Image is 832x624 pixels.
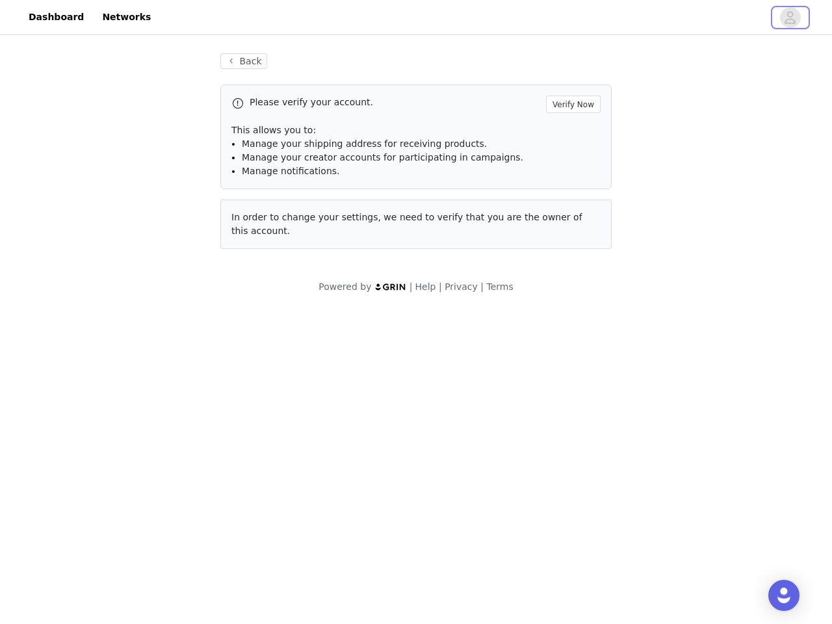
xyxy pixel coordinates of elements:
[318,281,371,292] span: Powered by
[409,281,413,292] span: |
[21,3,92,32] a: Dashboard
[486,281,513,292] a: Terms
[546,96,601,113] button: Verify Now
[445,281,478,292] a: Privacy
[439,281,442,292] span: |
[94,3,159,32] a: Networks
[480,281,484,292] span: |
[242,138,487,149] span: Manage your shipping address for receiving products.
[415,281,436,292] a: Help
[784,7,796,28] div: avatar
[220,53,267,69] button: Back
[250,96,541,109] p: Please verify your account.
[231,212,582,236] span: In order to change your settings, we need to verify that you are the owner of this account.
[242,152,523,162] span: Manage your creator accounts for participating in campaigns.
[768,580,799,611] div: Open Intercom Messenger
[231,123,601,137] p: This allows you to:
[374,283,407,291] img: logo
[242,166,340,176] span: Manage notifications.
